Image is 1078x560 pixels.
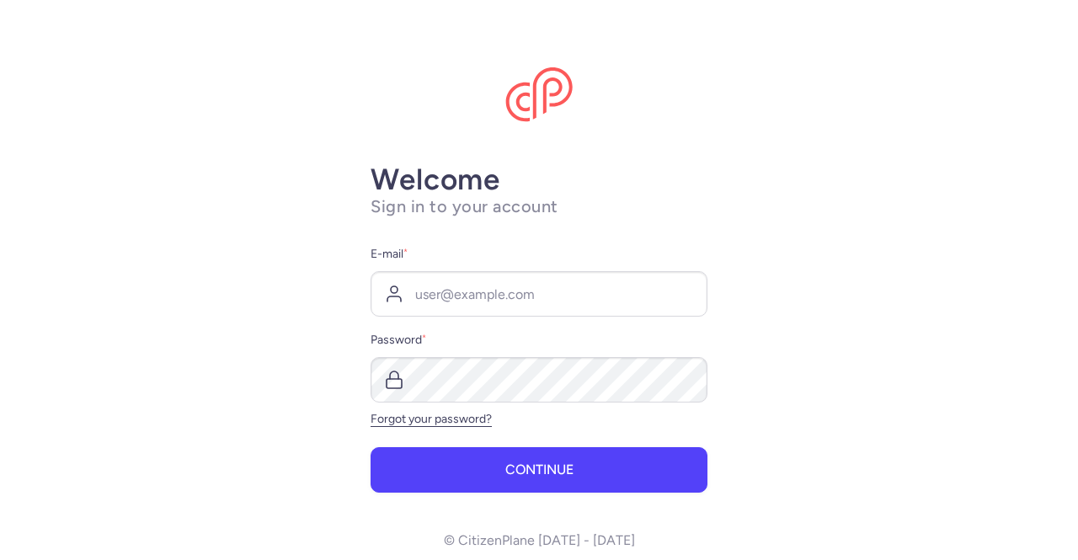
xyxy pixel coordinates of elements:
img: CitizenPlane logo [505,67,573,123]
label: E-mail [371,244,707,264]
input: user@example.com [371,271,707,317]
button: Continue [371,447,707,493]
label: Password [371,330,707,350]
h1: Sign in to your account [371,196,707,217]
strong: Welcome [371,162,500,197]
p: © CitizenPlane [DATE] - [DATE] [444,533,635,548]
a: Forgot your password? [371,412,492,426]
span: Continue [505,462,574,477]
